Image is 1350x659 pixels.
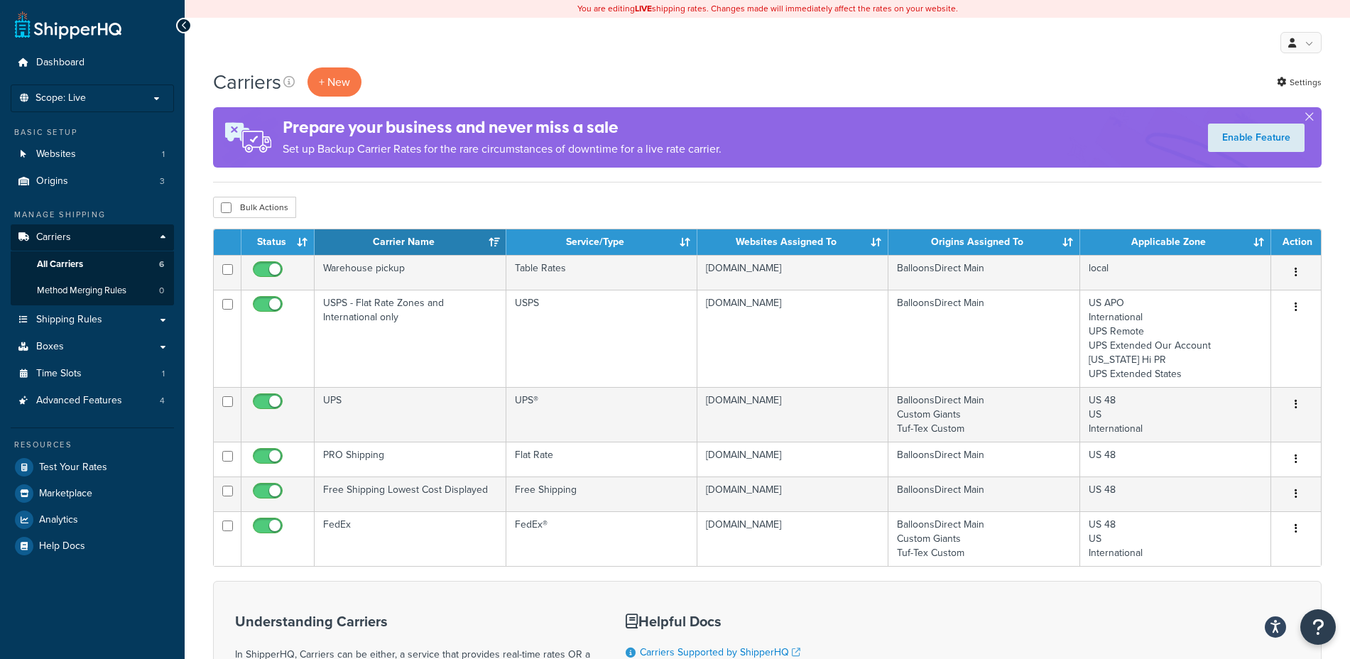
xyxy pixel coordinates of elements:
li: Websites [11,141,174,168]
td: UPS [315,387,506,442]
span: Advanced Features [36,395,122,407]
td: USPS - Flat Rate Zones and International only [315,290,506,387]
th: Applicable Zone: activate to sort column ascending [1080,229,1271,255]
span: All Carriers [37,258,83,271]
a: All Carriers 6 [11,251,174,278]
span: Websites [36,148,76,160]
a: Analytics [11,507,174,533]
td: [DOMAIN_NAME] [697,511,888,566]
span: 6 [159,258,164,271]
li: Time Slots [11,361,174,387]
td: [DOMAIN_NAME] [697,442,888,476]
td: BalloonsDirect Main Custom Giants Tuf-Tex Custom [888,511,1079,566]
td: BalloonsDirect Main [888,442,1079,476]
a: Marketplace [11,481,174,506]
a: Boxes [11,334,174,360]
span: Carriers [36,232,71,244]
span: 3 [160,175,165,187]
span: Origins [36,175,68,187]
td: US 48 [1080,476,1271,511]
td: Free Shipping Lowest Cost Displayed [315,476,506,511]
div: Resources [11,439,174,451]
span: Marketplace [39,488,92,500]
span: Boxes [36,341,64,353]
span: Time Slots [36,368,82,380]
b: LIVE [635,2,652,15]
td: UPS® [506,387,697,442]
img: ad-rules-rateshop-fe6ec290ccb7230408bd80ed9643f0289d75e0ffd9eb532fc0e269fcd187b520.png [213,107,283,168]
td: Free Shipping [506,476,697,511]
th: Service/Type: activate to sort column ascending [506,229,697,255]
span: 1 [162,368,165,380]
td: local [1080,255,1271,290]
span: Help Docs [39,540,85,552]
h3: Understanding Carriers [235,614,590,629]
span: 0 [159,285,164,297]
a: Shipping Rules [11,307,174,333]
span: Dashboard [36,57,85,69]
li: All Carriers [11,251,174,278]
span: Method Merging Rules [37,285,126,297]
th: Action [1271,229,1321,255]
button: Bulk Actions [213,197,296,218]
td: BalloonsDirect Main [888,476,1079,511]
a: Time Slots 1 [11,361,174,387]
span: Test Your Rates [39,462,107,474]
td: PRO Shipping [315,442,506,476]
li: Origins [11,168,174,195]
a: Origins 3 [11,168,174,195]
td: BalloonsDirect Main [888,255,1079,290]
h4: Prepare your business and never miss a sale [283,116,722,139]
span: Scope: Live [36,92,86,104]
td: BalloonsDirect Main [888,290,1079,387]
a: ShipperHQ Home [15,11,121,39]
a: Carriers [11,224,174,251]
td: FedEx® [506,511,697,566]
li: Method Merging Rules [11,278,174,304]
span: Shipping Rules [36,314,102,326]
a: Test Your Rates [11,454,174,480]
th: Websites Assigned To: activate to sort column ascending [697,229,888,255]
td: Warehouse pickup [315,255,506,290]
a: Websites 1 [11,141,174,168]
td: Table Rates [506,255,697,290]
th: Origins Assigned To: activate to sort column ascending [888,229,1079,255]
li: Carriers [11,224,174,305]
button: Open Resource Center [1300,609,1336,645]
td: US 48 US International [1080,511,1271,566]
p: Set up Backup Carrier Rates for the rare circumstances of downtime for a live rate carrier. [283,139,722,159]
td: [DOMAIN_NAME] [697,255,888,290]
button: + New [307,67,361,97]
td: FedEx [315,511,506,566]
td: BalloonsDirect Main Custom Giants Tuf-Tex Custom [888,387,1079,442]
h1: Carriers [213,68,281,96]
td: US 48 [1080,442,1271,476]
th: Carrier Name: activate to sort column ascending [315,229,506,255]
td: Flat Rate [506,442,697,476]
div: Manage Shipping [11,209,174,221]
td: USPS [506,290,697,387]
td: US 48 US International [1080,387,1271,442]
td: [DOMAIN_NAME] [697,476,888,511]
li: Advanced Features [11,388,174,414]
td: [DOMAIN_NAME] [697,290,888,387]
a: Advanced Features 4 [11,388,174,414]
div: Basic Setup [11,126,174,138]
th: Status: activate to sort column ascending [241,229,315,255]
a: Help Docs [11,533,174,559]
td: [DOMAIN_NAME] [697,387,888,442]
h3: Helpful Docs [626,614,811,629]
a: Method Merging Rules 0 [11,278,174,304]
a: Enable Feature [1208,124,1305,152]
a: Dashboard [11,50,174,76]
a: Settings [1277,72,1322,92]
span: Analytics [39,514,78,526]
td: US APO International UPS Remote UPS Extended Our Account [US_STATE] Hi PR UPS Extended States [1080,290,1271,387]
